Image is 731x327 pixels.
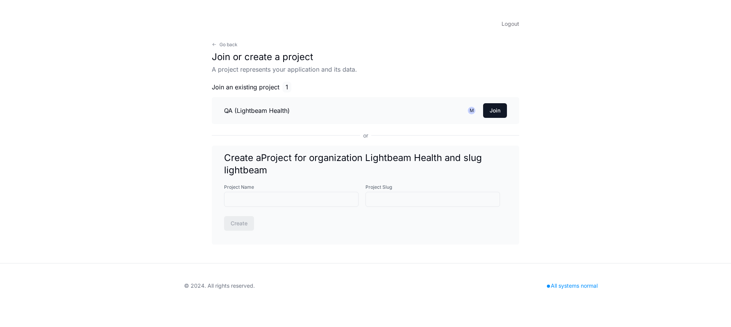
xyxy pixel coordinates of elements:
label: Project Name [224,184,365,190]
h1: Create a [224,152,507,176]
h3: QA (Lightbeam Health) [224,106,290,115]
button: Logout [502,18,519,29]
label: Project Slug [365,184,507,190]
span: Project for organization Lightbeam Health and slug lightbeam [224,152,482,176]
div: © 2024. All rights reserved. [184,282,255,290]
p: A project represents your application and its data. [212,65,519,74]
h1: Join or create a project [212,51,519,63]
span: Go back [219,42,238,48]
button: Go back [212,42,238,48]
div: All systems normal [542,280,602,291]
button: Join [483,103,507,118]
span: Join an existing project [212,82,279,92]
span: 1 [282,82,291,92]
h1: M [470,107,474,114]
span: or [360,132,371,139]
